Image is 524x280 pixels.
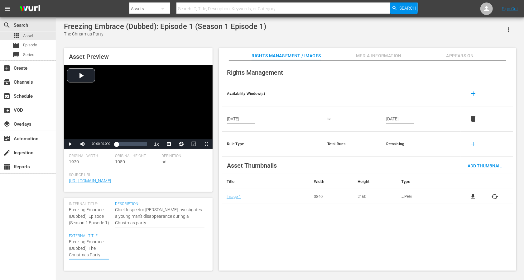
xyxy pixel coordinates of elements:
span: External Title: [69,234,109,239]
td: 3840 [309,189,353,204]
a: Sign Out [502,6,518,11]
th: Type [397,174,455,189]
span: Add Thumbnail [463,163,507,168]
span: Rights Management / Images [252,52,321,60]
span: Automation [3,135,11,142]
th: Total Runs [322,132,381,157]
span: Channels [3,78,11,86]
button: Add Thumbnail [463,160,507,171]
div: Progress Bar [116,142,147,146]
img: ans4CAIJ8jUAAAAAAAAAAAAAAAAAAAAAAAAgQb4GAAAAAAAAAAAAAAAAAAAAAAAAJMjXAAAAAAAAAAAAAAAAAAAAAAAAgAT5G... [15,2,45,16]
span: Asset Thumbnails [227,162,277,169]
button: delete [466,111,481,126]
span: Asset Preview [69,53,109,60]
span: Internal Title: [69,202,112,207]
span: 1080 [115,159,125,164]
button: Search [390,2,418,14]
span: Appears On [437,52,483,60]
a: [URL][DOMAIN_NAME] [69,178,111,183]
th: Title [222,174,309,189]
th: Height [353,174,397,189]
span: delete [469,115,477,123]
div: The Christmas Party [64,31,266,37]
span: Schedule [3,92,11,100]
a: Image 1 [227,194,241,199]
span: VOD [3,106,11,114]
div: to [327,116,376,121]
span: add [469,140,477,148]
button: add [466,86,481,101]
button: cached [491,193,499,200]
button: Fullscreen [200,139,213,149]
button: Play [64,139,76,149]
button: add [466,137,481,152]
button: Mute [76,139,89,149]
span: Asset [23,33,33,39]
th: Rule Type [222,132,322,157]
div: Video Player [64,65,213,149]
span: Description: [115,202,204,207]
span: Asset [12,32,20,40]
span: Overlays [3,120,11,128]
button: Playback Rate [150,139,163,149]
span: hd [161,159,166,164]
th: Width [309,174,353,189]
span: Episode [23,42,37,48]
button: Picture-in-Picture [188,139,200,149]
span: Create [3,64,11,72]
a: file_download [469,193,477,200]
span: Series [12,51,20,58]
div: Freezing Embrace (Dubbed): Episode 1 (Season 1 Episode 1) [64,22,266,31]
span: Definition [161,154,204,159]
span: Original Width [69,154,112,159]
span: Series [23,52,34,58]
span: Episode [12,42,20,49]
button: Captions [163,139,175,149]
span: menu [4,5,11,12]
span: Reports [3,163,11,170]
button: Jump To Time [175,139,188,149]
span: Source Url [69,173,204,178]
span: Search [3,21,11,29]
span: Original Height [115,154,158,159]
span: Media Information [355,52,402,60]
th: Remaining [381,132,461,157]
span: Ingestion [3,149,11,156]
span: Freezing Embrace (Dubbed): Episode 1 (Season 1 Episode 1) [69,207,109,225]
textarea: The Christmas Party [69,239,109,258]
td: .JPEG [397,189,455,204]
textarea: Chief Inspector [PERSON_NAME] investigates a young man's disappearance during a Christmas party. [115,207,204,226]
td: 2160 [353,189,397,204]
span: 00:00:00.000 [92,142,110,146]
span: add [469,90,477,97]
span: Rights Management [227,69,283,76]
span: Search [399,2,416,14]
span: 1920 [69,159,79,164]
th: Availability Window(s) [222,81,322,106]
